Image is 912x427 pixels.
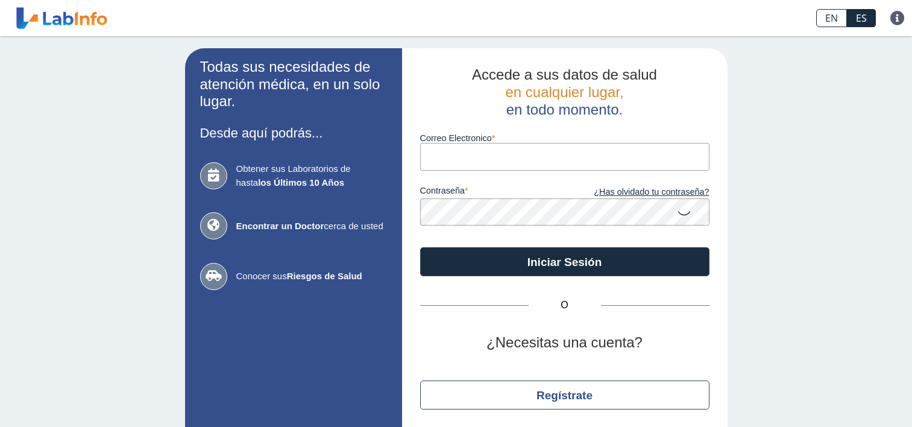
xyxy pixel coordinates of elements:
[472,66,657,83] span: Accede a sus datos de salud
[236,162,387,189] span: Obtener sus Laboratorios de hasta
[287,271,362,281] b: Riesgos de Salud
[420,381,709,410] button: Regístrate
[420,186,565,199] label: contraseña
[505,84,623,100] span: en cualquier lugar,
[200,59,387,110] h2: Todas sus necesidades de atención médica, en un solo lugar.
[816,9,847,27] a: EN
[420,133,709,143] label: Correo Electronico
[236,270,387,283] span: Conocer sus
[847,9,876,27] a: ES
[565,186,709,199] a: ¿Has olvidado tu contraseña?
[529,298,601,312] span: O
[236,221,324,231] b: Encontrar un Doctor
[420,247,709,276] button: Iniciar Sesión
[420,334,709,352] h2: ¿Necesitas una cuenta?
[506,101,623,118] span: en todo momento.
[258,177,344,188] b: los Últimos 10 Años
[200,125,387,141] h3: Desde aquí podrás...
[236,220,387,233] span: cerca de usted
